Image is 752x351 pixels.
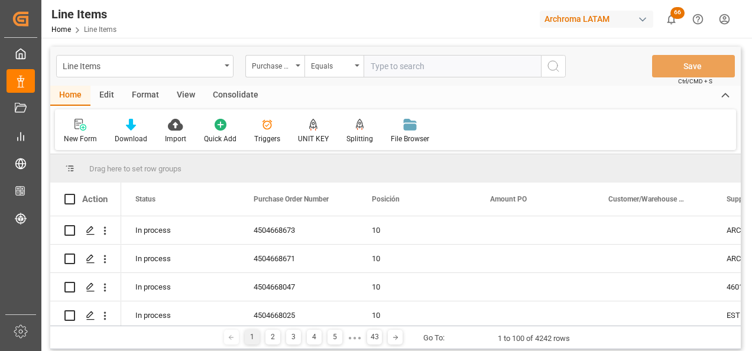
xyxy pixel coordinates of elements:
span: Amount PO [490,195,527,203]
div: In process [121,301,239,329]
div: 4504668673 [239,216,358,244]
div: 10 [372,245,462,272]
div: Consolidate [204,86,267,106]
div: Quick Add [204,134,236,144]
div: 4 [307,330,322,344]
div: Purchase Order Number [252,58,292,71]
div: Archroma LATAM [540,11,653,28]
div: Triggers [254,134,280,144]
div: Download [115,134,147,144]
div: File Browser [391,134,429,144]
div: Home [50,86,90,106]
div: Press SPACE to select this row. [50,245,121,273]
div: Equals [311,58,351,71]
div: View [168,86,204,106]
div: 4504668671 [239,245,358,272]
div: 5 [328,330,342,344]
div: 43 [367,330,382,344]
span: Purchase Order Number [254,195,329,203]
div: In process [121,273,239,301]
div: UNIT KEY [298,134,329,144]
div: 2 [265,330,280,344]
button: open menu [245,55,304,77]
button: open menu [304,55,364,77]
div: In process [121,216,239,244]
span: 66 [670,7,685,19]
div: Go To: [423,332,445,344]
div: Press SPACE to select this row. [50,273,121,301]
button: Archroma LATAM [540,8,658,30]
div: Line Items [51,5,116,23]
span: Drag here to set row groups [89,164,181,173]
div: Press SPACE to select this row. [50,216,121,245]
div: Format [123,86,168,106]
a: Home [51,25,71,34]
button: Help Center [685,6,711,32]
div: 10 [372,302,462,329]
div: Action [82,194,108,204]
div: 1 to 100 of 4242 rows [498,333,570,344]
div: In process [121,245,239,272]
div: 10 [372,274,462,301]
button: show 66 new notifications [658,6,685,32]
div: 1 [245,330,260,344]
div: Import [165,134,186,144]
div: New Form [64,134,97,144]
div: ● ● ● [348,333,361,342]
button: Save [652,55,735,77]
div: Splitting [346,134,373,144]
div: Press SPACE to select this row. [50,301,121,330]
span: Status [135,195,155,203]
button: open menu [56,55,234,77]
span: Posición [372,195,400,203]
div: 4504668025 [239,301,358,329]
div: 3 [286,330,301,344]
div: 10 [372,217,462,244]
span: Customer/Warehouse Name [608,195,688,203]
input: Type to search [364,55,541,77]
span: Ctrl/CMD + S [678,77,712,86]
div: 4504668047 [239,273,358,301]
div: Line Items [63,58,221,73]
button: search button [541,55,566,77]
div: Edit [90,86,123,106]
